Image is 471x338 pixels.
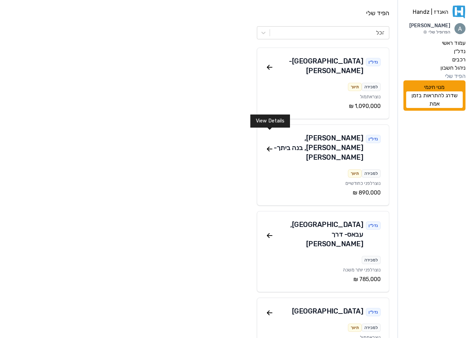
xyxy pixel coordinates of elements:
div: תיווך [348,324,362,332]
h1: הפיד שלי [8,8,389,18]
div: [PERSON_NAME] , [PERSON_NAME], בנה ביתך - [PERSON_NAME] [274,133,363,162]
div: למכירה [362,83,381,91]
label: רכבים [452,56,465,64]
div: ‏890,000 ‏₪ [265,189,381,197]
img: תמונת פרופיל [454,23,465,34]
div: [GEOGRAPHIC_DATA] , עבאס - דרך [PERSON_NAME] [274,220,363,249]
div: למכירה [362,169,381,178]
div: נדל״ן [366,221,381,230]
span: נוצר אתמול [360,94,381,100]
a: נדל״ן [403,47,465,56]
span: נוצר לפני יותר משנה [343,267,381,273]
div: [GEOGRAPHIC_DATA] - [PERSON_NAME] [274,56,363,76]
div: נדל״ן [366,58,381,66]
span: נוצר לפני כחודשיים [345,180,381,186]
div: תיווך [348,169,362,178]
label: ניהול חשבון [440,64,465,72]
a: הפיד שלי [403,72,465,80]
label: הפיד שלי [445,72,465,80]
p: [PERSON_NAME] [409,22,450,29]
a: עמוד ראשי [403,39,465,47]
div: [GEOGRAPHIC_DATA] [292,306,363,316]
div: מנוי חינמי [403,80,465,111]
div: ‏785,000 ‏₪ [265,275,381,284]
div: למכירה [362,324,381,332]
div: נדל״ן [366,135,381,143]
a: תמונת פרופיל[PERSON_NAME]הפרופיל שלי [403,22,465,35]
a: שדרג להתראות בזמן אמת [406,91,463,108]
div: למכירה [362,256,381,264]
div: נדל״ן [366,308,381,316]
label: נדל״ן [454,47,465,56]
div: ‏1,090,000 ‏₪ [265,102,381,110]
a: האנדז | Handz [403,6,465,18]
a: ניהול חשבון [403,64,465,72]
div: תיווך [348,83,362,91]
label: עמוד ראשי [442,39,465,47]
p: הפרופיל שלי [409,29,450,35]
a: רכבים [403,56,465,64]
